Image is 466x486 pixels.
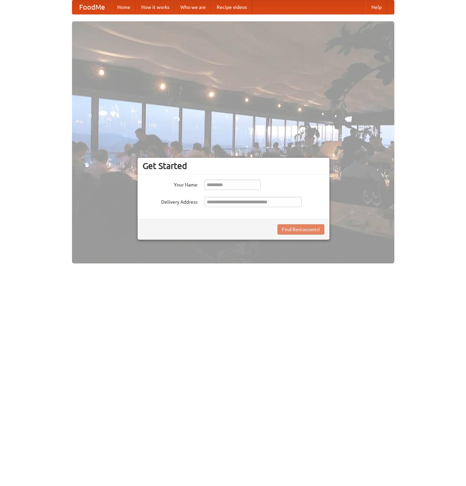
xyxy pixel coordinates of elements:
[211,0,252,14] a: Recipe videos
[136,0,175,14] a: How it works
[175,0,211,14] a: Who we are
[143,180,198,188] label: Your Name
[112,0,136,14] a: Home
[277,224,324,235] button: Find Restaurants!
[143,197,198,205] label: Delivery Address
[143,161,324,171] h3: Get Started
[72,0,112,14] a: FoodMe
[366,0,387,14] a: Help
